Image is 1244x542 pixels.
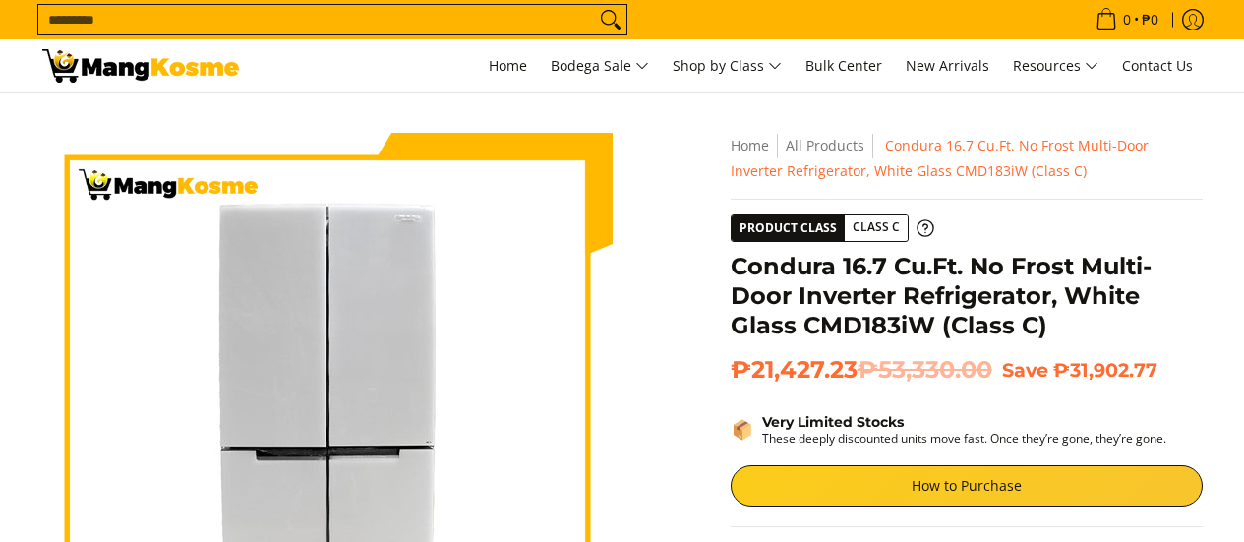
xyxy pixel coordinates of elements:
a: Home [731,136,769,154]
strong: Very Limited Stocks [762,413,904,431]
a: Contact Us [1112,39,1203,92]
span: Condura 16.7 Cu.Ft. No Frost Multi-Door Inverter Refrigerator, White Glass CMD183iW (Class C) [731,136,1149,180]
span: • [1090,9,1164,30]
a: Bodega Sale [541,39,659,92]
span: New Arrivals [906,56,989,75]
a: Home [479,39,537,92]
span: Bodega Sale [551,54,649,79]
span: Shop by Class [673,54,782,79]
span: Class C [845,215,908,240]
span: Bulk Center [805,56,882,75]
span: Contact Us [1122,56,1193,75]
span: Resources [1013,54,1098,79]
button: Search [595,5,626,34]
nav: Breadcrumbs [731,133,1203,184]
span: ₱31,902.77 [1053,358,1157,382]
nav: Main Menu [259,39,1203,92]
span: Product Class [732,215,845,241]
a: Bulk Center [796,39,892,92]
span: ₱21,427.23 [731,355,992,385]
a: How to Purchase [731,465,1203,507]
a: Resources [1003,39,1108,92]
span: Home [489,56,527,75]
span: ₱0 [1139,13,1161,27]
a: New Arrivals [896,39,999,92]
a: All Products [786,136,864,154]
span: 0 [1120,13,1134,27]
a: Shop by Class [663,39,792,92]
h1: Condura 16.7 Cu.Ft. No Frost Multi-Door Inverter Refrigerator, White Glass CMD183iW (Class C) [731,252,1203,340]
p: These deeply discounted units move fast. Once they’re gone, they’re gone. [762,431,1166,446]
img: Condura 16.7 Cu.Ft. No Frost Multi-Door Inverter Refrigerator, White G | Mang Kosme [42,49,239,83]
a: Product Class Class C [731,214,934,242]
del: ₱53,330.00 [858,355,992,385]
span: Save [1002,358,1048,382]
